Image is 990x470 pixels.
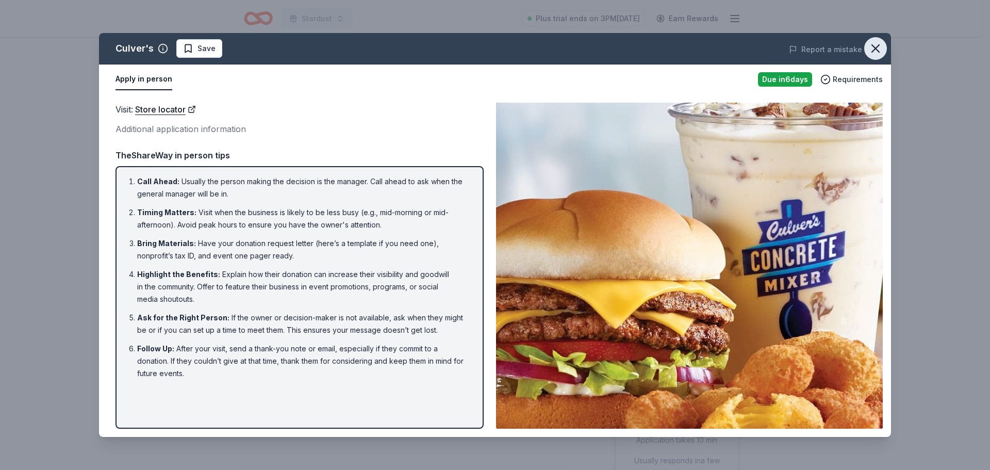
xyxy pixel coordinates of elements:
[137,343,468,380] li: After your visit, send a thank-you note or email, especially if they commit to a donation. If the...
[137,177,179,186] span: Call Ahead :
[176,39,222,58] button: Save
[115,122,484,136] div: Additional application information
[137,313,229,322] span: Ask for the Right Person :
[137,237,468,262] li: Have your donation request letter (here’s a template if you need one), nonprofit’s tax ID, and ev...
[820,73,883,86] button: Requirements
[137,208,196,217] span: Timing Matters :
[197,42,216,55] span: Save
[115,69,172,90] button: Apply in person
[115,149,484,162] div: TheShareWay in person tips
[137,175,468,200] li: Usually the person making the decision is the manager. Call ahead to ask when the general manager...
[137,206,468,231] li: Visit when the business is likely to be less busy (e.g., mid-morning or mid-afternoon). Avoid pea...
[115,40,154,57] div: Culver's
[137,239,196,248] span: Bring Materials :
[137,312,468,336] li: If the owner or decision-maker is not available, ask when they might be or if you can set up a ti...
[789,43,862,56] button: Report a mistake
[496,103,883,429] img: Image for Culver's
[758,72,812,87] div: Due in 6 days
[137,268,468,305] li: Explain how their donation can increase their visibility and goodwill in the community. Offer to ...
[833,73,883,86] span: Requirements
[137,270,220,279] span: Highlight the Benefits :
[115,103,484,116] div: Visit :
[135,103,196,116] a: Store locator
[137,344,174,353] span: Follow Up :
